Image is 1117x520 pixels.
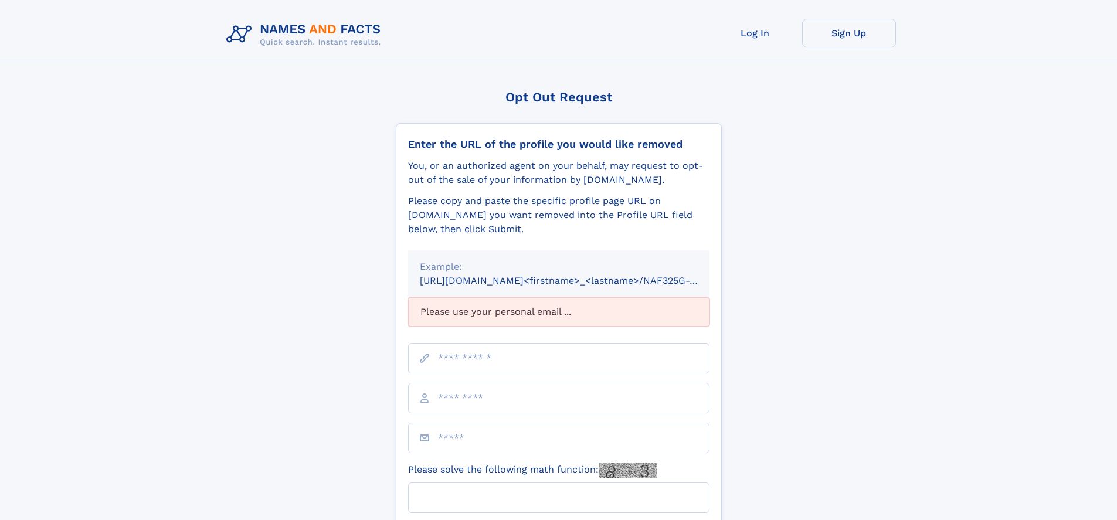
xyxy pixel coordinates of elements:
div: Opt Out Request [396,90,722,104]
label: Please solve the following math function: [408,463,657,478]
div: Enter the URL of the profile you would like removed [408,138,709,151]
div: Please copy and paste the specific profile page URL on [DOMAIN_NAME] you want removed into the Pr... [408,194,709,236]
a: Sign Up [802,19,896,47]
div: Example: [420,260,698,274]
div: Please use your personal email ... [408,297,709,327]
small: [URL][DOMAIN_NAME]<firstname>_<lastname>/NAF325G-xxxxxxxx [420,275,732,286]
img: Logo Names and Facts [222,19,391,50]
a: Log In [708,19,802,47]
div: You, or an authorized agent on your behalf, may request to opt-out of the sale of your informatio... [408,159,709,187]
